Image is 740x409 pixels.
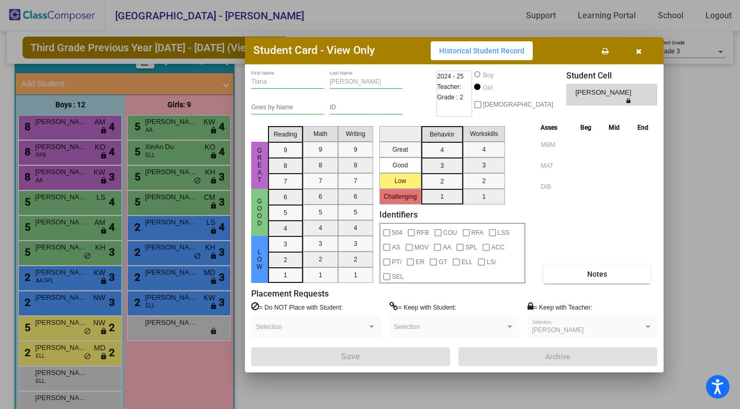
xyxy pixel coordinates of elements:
[392,226,402,239] span: 504
[498,226,510,239] span: LSS
[483,71,494,80] div: Boy
[443,226,457,239] span: COU
[483,83,493,93] div: Girl
[392,256,402,268] span: PT/
[255,198,264,227] span: Good
[341,351,360,361] span: Save
[541,137,569,153] input: assessment
[571,122,600,133] th: Beg
[541,179,569,195] input: assessment
[251,289,329,299] label: Placement Requests
[417,226,429,239] span: RFB
[439,47,524,55] span: Historical Student Record
[465,241,477,254] span: SPL
[439,256,447,268] span: GT
[629,122,657,133] th: End
[392,241,400,254] span: AS
[389,302,456,312] label: = Keep with Student:
[587,270,607,278] span: Notes
[251,302,343,312] label: = Do NOT Place with Student:
[255,147,264,184] span: Great
[251,104,324,111] input: goes by name
[379,210,418,220] label: Identifiers
[543,265,651,283] button: Notes
[483,98,553,111] span: [DEMOGRAPHIC_DATA]
[487,256,496,268] span: LS/
[392,270,404,283] span: SEL
[575,87,633,98] span: [PERSON_NAME]
[251,347,450,366] button: Save
[541,158,569,174] input: assessment
[491,241,504,254] span: ACC
[532,326,584,334] span: [PERSON_NAME]
[458,347,657,366] button: Archive
[416,256,424,268] span: ER
[538,122,571,133] th: Asses
[566,71,657,81] h3: Student Cell
[437,92,463,103] span: Grade : 2
[528,302,592,312] label: = Keep with Teacher:
[437,71,464,82] span: 2024 - 25
[253,44,375,57] h3: Student Card - View Only
[431,41,533,60] button: Historical Student Record
[414,241,429,254] span: MOV
[255,248,264,270] span: Low
[462,256,473,268] span: ELL
[545,353,570,361] span: Archive
[443,241,451,254] span: AA
[472,226,484,239] span: RFA
[600,122,629,133] th: Mid
[437,82,461,92] span: Teacher:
